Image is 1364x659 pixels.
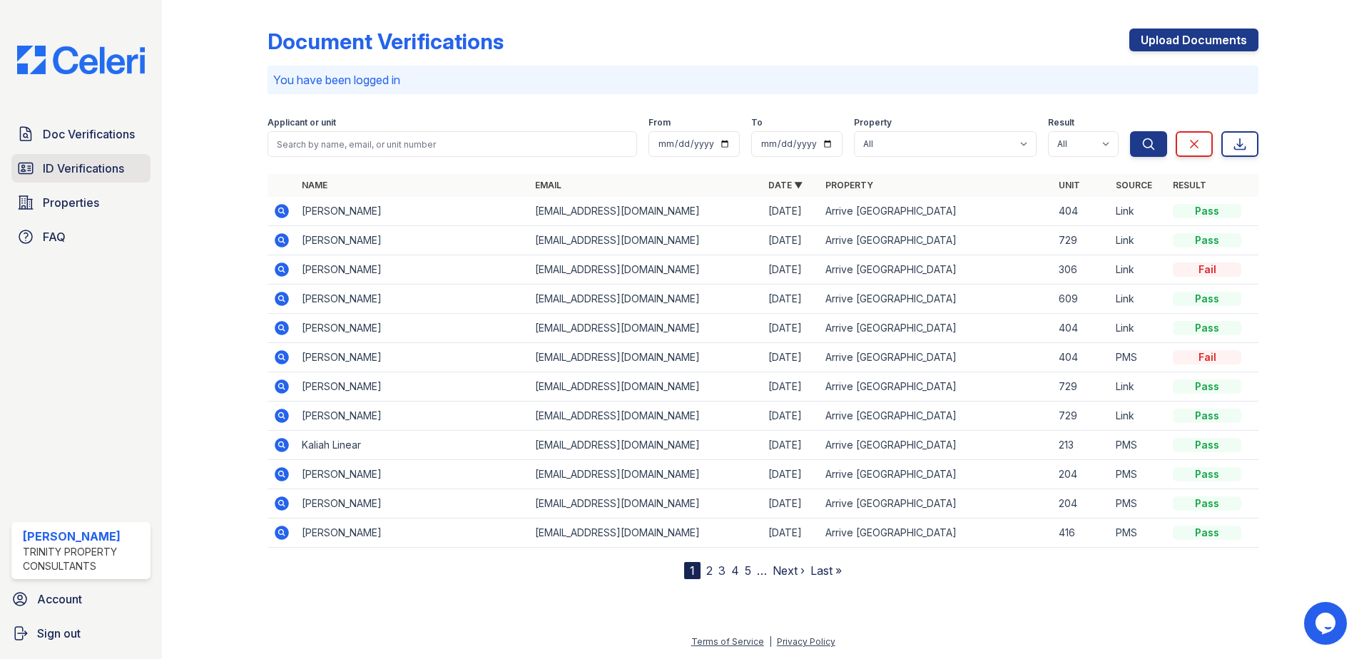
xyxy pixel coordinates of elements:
p: You have been logged in [273,71,1253,88]
td: Arrive [GEOGRAPHIC_DATA] [820,372,1053,402]
td: [DATE] [763,460,820,489]
td: Link [1110,402,1167,431]
td: [PERSON_NAME] [296,197,529,226]
td: [EMAIL_ADDRESS][DOMAIN_NAME] [529,460,763,489]
td: Arrive [GEOGRAPHIC_DATA] [820,343,1053,372]
td: [PERSON_NAME] [296,343,529,372]
td: [EMAIL_ADDRESS][DOMAIN_NAME] [529,343,763,372]
td: Arrive [GEOGRAPHIC_DATA] [820,314,1053,343]
td: Arrive [GEOGRAPHIC_DATA] [820,460,1053,489]
input: Search by name, email, or unit number [268,131,637,157]
a: Property [825,180,873,190]
a: Name [302,180,327,190]
td: [PERSON_NAME] [296,460,529,489]
label: To [751,117,763,128]
td: Link [1110,314,1167,343]
td: [PERSON_NAME] [296,285,529,314]
td: Kaliah Linear [296,431,529,460]
td: Arrive [GEOGRAPHIC_DATA] [820,226,1053,255]
iframe: chat widget [1304,602,1350,645]
td: 404 [1053,343,1110,372]
td: [EMAIL_ADDRESS][DOMAIN_NAME] [529,226,763,255]
label: Property [854,117,892,128]
td: Link [1110,372,1167,402]
td: 729 [1053,402,1110,431]
td: 306 [1053,255,1110,285]
td: [PERSON_NAME] [296,226,529,255]
td: Link [1110,255,1167,285]
div: [PERSON_NAME] [23,528,145,545]
td: 729 [1053,226,1110,255]
img: CE_Logo_Blue-a8612792a0a2168367f1c8372b55b34899dd931a85d93a1a3d3e32e68fde9ad4.png [6,46,156,74]
td: PMS [1110,431,1167,460]
a: ID Verifications [11,154,151,183]
div: Pass [1173,409,1241,423]
td: [DATE] [763,314,820,343]
td: 213 [1053,431,1110,460]
a: Date ▼ [768,180,803,190]
td: 204 [1053,460,1110,489]
td: [DATE] [763,372,820,402]
td: Arrive [GEOGRAPHIC_DATA] [820,285,1053,314]
td: [EMAIL_ADDRESS][DOMAIN_NAME] [529,197,763,226]
td: Link [1110,197,1167,226]
td: [EMAIL_ADDRESS][DOMAIN_NAME] [529,255,763,285]
a: Sign out [6,619,156,648]
a: 2 [706,563,713,578]
td: 204 [1053,489,1110,518]
td: [DATE] [763,226,820,255]
td: [EMAIL_ADDRESS][DOMAIN_NAME] [529,314,763,343]
a: Source [1116,180,1152,190]
td: PMS [1110,518,1167,548]
label: From [648,117,671,128]
td: Arrive [GEOGRAPHIC_DATA] [820,255,1053,285]
span: Sign out [37,625,81,642]
td: 416 [1053,518,1110,548]
td: [PERSON_NAME] [296,518,529,548]
td: 404 [1053,197,1110,226]
td: [EMAIL_ADDRESS][DOMAIN_NAME] [529,402,763,431]
span: FAQ [43,228,66,245]
td: [PERSON_NAME] [296,372,529,402]
a: Result [1173,180,1206,190]
a: Doc Verifications [11,120,151,148]
td: PMS [1110,460,1167,489]
a: Last » [810,563,842,578]
td: [DATE] [763,402,820,431]
a: Terms of Service [691,636,764,647]
td: [EMAIL_ADDRESS][DOMAIN_NAME] [529,372,763,402]
td: [DATE] [763,343,820,372]
div: Fail [1173,350,1241,364]
div: Pass [1173,321,1241,335]
a: Unit [1059,180,1080,190]
td: [PERSON_NAME] [296,489,529,518]
td: 729 [1053,372,1110,402]
td: Link [1110,226,1167,255]
td: [PERSON_NAME] [296,402,529,431]
td: 609 [1053,285,1110,314]
div: | [769,636,772,647]
td: [DATE] [763,197,820,226]
span: ID Verifications [43,160,124,177]
td: Arrive [GEOGRAPHIC_DATA] [820,197,1053,226]
a: 5 [745,563,751,578]
span: … [757,562,767,579]
td: Arrive [GEOGRAPHIC_DATA] [820,402,1053,431]
td: PMS [1110,489,1167,518]
div: Pass [1173,233,1241,247]
td: [EMAIL_ADDRESS][DOMAIN_NAME] [529,285,763,314]
a: 3 [718,563,726,578]
span: Doc Verifications [43,126,135,143]
div: Trinity Property Consultants [23,545,145,573]
div: 1 [684,562,701,579]
td: 404 [1053,314,1110,343]
td: [PERSON_NAME] [296,314,529,343]
td: Arrive [GEOGRAPHIC_DATA] [820,431,1053,460]
a: Email [535,180,561,190]
a: Upload Documents [1129,29,1258,51]
a: FAQ [11,223,151,251]
div: Pass [1173,379,1241,394]
a: Next › [773,563,805,578]
td: [DATE] [763,431,820,460]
